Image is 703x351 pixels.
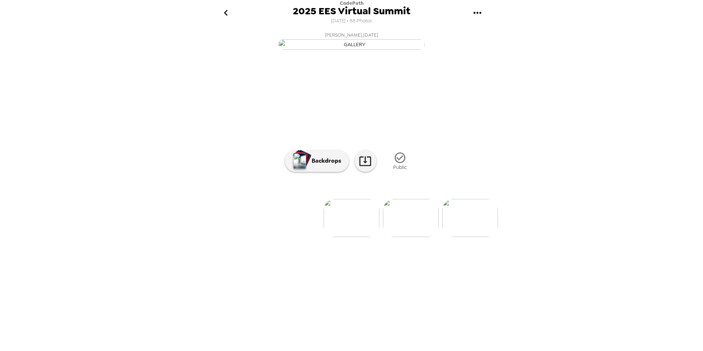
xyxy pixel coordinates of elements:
[205,29,498,52] button: [PERSON_NAME],[DATE]
[393,164,407,170] span: Public
[214,1,238,25] button: go back
[293,6,410,16] span: 2025 EES Virtual Summit
[383,199,439,237] img: gallery
[324,199,379,237] img: gallery
[278,39,425,50] img: gallery
[325,31,378,39] span: [PERSON_NAME] , [DATE]
[442,199,498,237] img: gallery
[382,147,419,175] button: Public
[308,156,341,165] p: Backdrops
[465,1,489,25] button: gallery menu
[331,16,372,26] span: [DATE] • 88 Photos
[285,150,349,172] button: Backdrops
